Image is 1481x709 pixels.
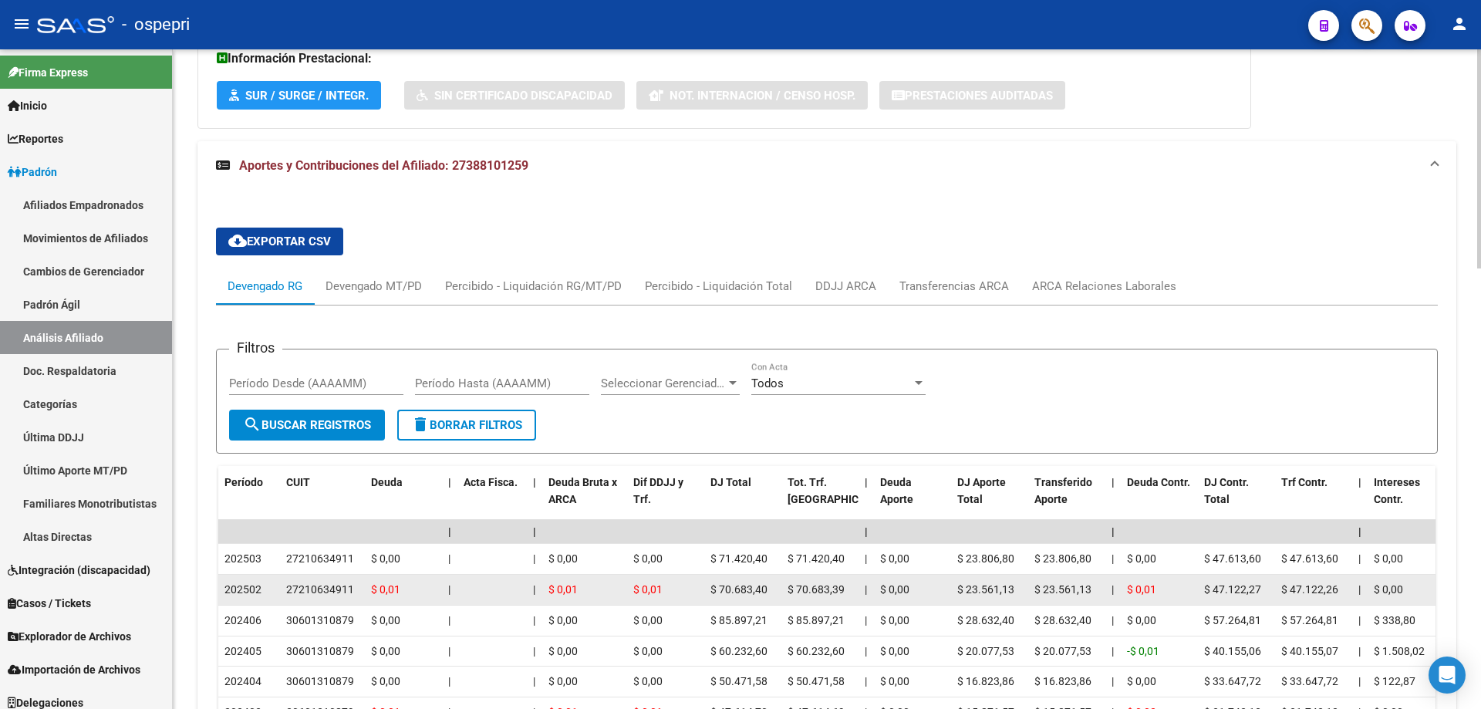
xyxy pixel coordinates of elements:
[448,645,450,657] span: |
[1204,476,1249,506] span: DJ Contr. Total
[788,614,845,626] span: $ 85.897,21
[8,64,88,81] span: Firma Express
[880,675,909,687] span: $ 0,00
[710,552,767,565] span: $ 71.420,40
[1034,552,1091,565] span: $ 23.806,80
[1358,675,1361,687] span: |
[905,89,1053,103] span: Prestaciones Auditadas
[788,583,845,596] span: $ 70.683,39
[371,675,400,687] span: $ 0,00
[1034,476,1092,506] span: Transferido Aporte
[957,614,1014,626] span: $ 28.632,40
[880,614,909,626] span: $ 0,00
[951,466,1028,534] datatable-header-cell: DJ Aporte Total
[865,614,867,626] span: |
[710,476,751,488] span: DJ Total
[1127,614,1156,626] span: $ 0,00
[229,410,385,441] button: Buscar Registros
[1275,466,1352,534] datatable-header-cell: Trf Contr.
[445,278,622,295] div: Percibido - Liquidación RG/MT/PD
[371,476,403,488] span: Deuda
[1374,552,1403,565] span: $ 0,00
[710,614,767,626] span: $ 85.897,21
[533,476,536,488] span: |
[442,466,457,534] datatable-header-cell: |
[1281,675,1338,687] span: $ 33.647,72
[8,595,91,612] span: Casos / Tickets
[527,466,542,534] datatable-header-cell: |
[957,476,1006,506] span: DJ Aporte Total
[371,614,400,626] span: $ 0,00
[1281,552,1338,565] span: $ 47.613,60
[1281,476,1328,488] span: Trf Contr.
[1374,614,1415,626] span: $ 338,80
[365,466,442,534] datatable-header-cell: Deuda
[1032,278,1176,295] div: ARCA Relaciones Laborales
[957,583,1014,596] span: $ 23.561,13
[636,81,868,110] button: Not. Internacion / Censo Hosp.
[1358,476,1361,488] span: |
[548,614,578,626] span: $ 0,00
[218,466,280,534] datatable-header-cell: Período
[1127,552,1156,565] span: $ 0,00
[224,583,261,596] span: 202502
[228,231,247,250] mat-icon: cloud_download
[397,410,536,441] button: Borrar Filtros
[1127,476,1190,488] span: Deuda Contr.
[1034,583,1091,596] span: $ 23.561,13
[1204,675,1261,687] span: $ 33.647,72
[627,466,704,534] datatable-header-cell: Dif DDJJ y Trf.
[371,583,400,596] span: $ 0,01
[1112,614,1114,626] span: |
[704,466,781,534] datatable-header-cell: DJ Total
[122,8,190,42] span: - ospepri
[1112,583,1114,596] span: |
[633,583,663,596] span: $ 0,01
[228,235,331,248] span: Exportar CSV
[217,48,1232,69] h3: Información Prestacional:
[1204,552,1261,565] span: $ 47.613,60
[633,614,663,626] span: $ 0,00
[8,164,57,181] span: Padrón
[286,550,354,568] div: 27210634911
[228,278,302,295] div: Devengado RG
[448,476,451,488] span: |
[457,466,527,534] datatable-header-cell: Acta Fisca.
[751,376,784,390] span: Todos
[8,97,47,114] span: Inicio
[865,525,868,538] span: |
[710,583,767,596] span: $ 70.683,40
[880,476,913,506] span: Deuda Aporte
[1034,675,1091,687] span: $ 16.823,86
[1112,476,1115,488] span: |
[1374,645,1425,657] span: $ 1.508,02
[879,81,1065,110] button: Prestaciones Auditadas
[224,645,261,657] span: 202405
[245,89,369,103] span: SUR / SURGE / INTEGR.
[633,476,683,506] span: Dif DDJJ y Trf.
[957,645,1014,657] span: $ 20.077,53
[1358,583,1361,596] span: |
[859,466,874,534] datatable-header-cell: |
[448,675,450,687] span: |
[411,418,522,432] span: Borrar Filtros
[865,476,868,488] span: |
[957,552,1014,565] span: $ 23.806,80
[633,675,663,687] span: $ 0,00
[286,476,310,488] span: CUIT
[224,614,261,626] span: 202406
[197,141,1456,191] mat-expansion-panel-header: Aportes y Contribuciones del Afiliado: 27388101259
[448,525,451,538] span: |
[1127,675,1156,687] span: $ 0,00
[216,228,343,255] button: Exportar CSV
[8,562,150,579] span: Integración (discapacidad)
[448,614,450,626] span: |
[434,89,612,103] span: Sin Certificado Discapacidad
[224,675,261,687] span: 202404
[1034,645,1091,657] span: $ 20.077,53
[865,583,867,596] span: |
[411,415,430,434] mat-icon: delete
[645,278,792,295] div: Percibido - Liquidación Total
[548,476,617,506] span: Deuda Bruta x ARCA
[533,525,536,538] span: |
